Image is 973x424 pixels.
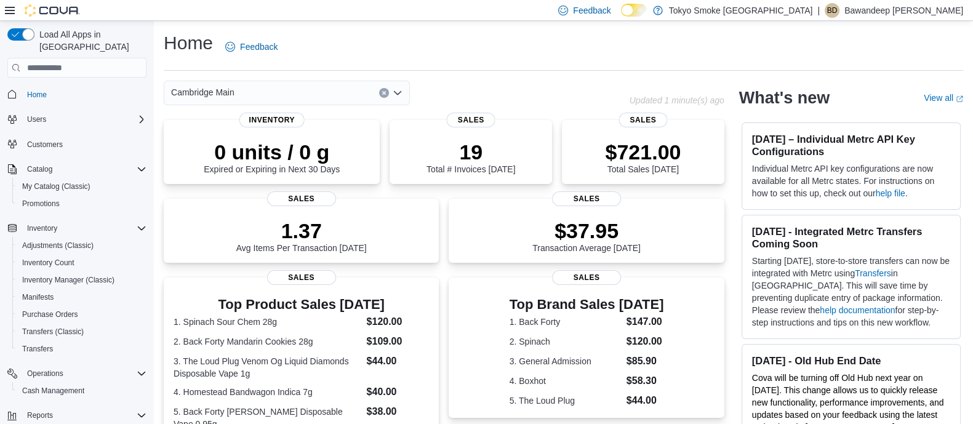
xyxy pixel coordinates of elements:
[2,407,151,424] button: Reports
[627,354,664,369] dd: $85.90
[22,137,146,152] span: Customers
[552,191,621,206] span: Sales
[752,133,950,158] h3: [DATE] – Individual Metrc API Key Configurations
[924,93,963,103] a: View allExternal link
[17,324,146,339] span: Transfers (Classic)
[22,310,78,319] span: Purchase Orders
[22,344,53,354] span: Transfers
[2,161,151,178] button: Catalog
[17,238,98,253] a: Adjustments (Classic)
[573,4,611,17] span: Feedback
[510,375,622,387] dt: 4. Boxhot
[855,268,891,278] a: Transfers
[174,386,362,398] dt: 4. Homestead Bandwagon Indica 7g
[12,237,151,254] button: Adjustments (Classic)
[17,307,83,322] a: Purchase Orders
[627,374,664,388] dd: $58.30
[17,307,146,322] span: Purchase Orders
[17,179,95,194] a: My Catalog (Classic)
[752,354,950,367] h3: [DATE] - Old Hub End Date
[876,188,905,198] a: help file
[532,218,641,253] div: Transaction Average [DATE]
[630,95,724,105] p: Updated 1 minute(s) ago
[17,342,58,356] a: Transfers
[22,241,94,250] span: Adjustments (Classic)
[204,140,340,164] p: 0 units / 0 g
[379,88,389,98] button: Clear input
[669,3,813,18] p: Tokyo Smoke [GEOGRAPHIC_DATA]
[817,3,820,18] p: |
[22,182,90,191] span: My Catalog (Classic)
[844,3,963,18] p: Bawandeep [PERSON_NAME]
[34,28,146,53] span: Load All Apps in [GEOGRAPHIC_DATA]
[17,273,119,287] a: Inventory Manager (Classic)
[532,218,641,243] p: $37.95
[22,162,57,177] button: Catalog
[17,196,146,211] span: Promotions
[17,383,146,398] span: Cash Management
[174,316,362,328] dt: 1. Spinach Sour Chem 28g
[12,178,151,195] button: My Catalog (Classic)
[22,137,68,152] a: Customers
[552,270,621,285] span: Sales
[752,255,950,329] p: Starting [DATE], store-to-store transfers can now be integrated with Metrc using in [GEOGRAPHIC_D...
[22,199,60,209] span: Promotions
[174,335,362,348] dt: 2. Back Forty Mandarin Cookies 28g
[22,408,146,423] span: Reports
[164,31,213,55] h1: Home
[17,324,89,339] a: Transfers (Classic)
[236,218,367,253] div: Avg Items Per Transaction [DATE]
[12,382,151,399] button: Cash Management
[17,196,65,211] a: Promotions
[17,383,89,398] a: Cash Management
[627,393,664,408] dd: $44.00
[22,258,74,268] span: Inventory Count
[621,4,647,17] input: Dark Mode
[12,254,151,271] button: Inventory Count
[12,195,151,212] button: Promotions
[22,86,146,102] span: Home
[820,305,895,315] a: help documentation
[426,140,515,164] p: 19
[426,140,515,174] div: Total # Invoices [DATE]
[17,179,146,194] span: My Catalog (Classic)
[204,140,340,174] div: Expired or Expiring in Next 30 Days
[605,140,681,174] div: Total Sales [DATE]
[236,218,367,243] p: 1.37
[22,221,146,236] span: Inventory
[22,292,54,302] span: Manifests
[510,297,664,312] h3: Top Brand Sales [DATE]
[22,162,146,177] span: Catalog
[22,327,84,337] span: Transfers (Classic)
[627,314,664,329] dd: $147.00
[240,41,278,53] span: Feedback
[27,164,52,174] span: Catalog
[510,355,622,367] dt: 3. General Admission
[171,85,234,100] span: Cambridge Main
[956,95,963,103] svg: External link
[22,112,146,127] span: Users
[27,140,63,150] span: Customers
[17,290,146,305] span: Manifests
[510,335,622,348] dt: 2. Spinach
[22,386,84,396] span: Cash Management
[22,366,68,381] button: Operations
[510,394,622,407] dt: 5. The Loud Plug
[17,342,146,356] span: Transfers
[510,316,622,328] dt: 1. Back Forty
[393,88,402,98] button: Open list of options
[12,306,151,323] button: Purchase Orders
[825,3,839,18] div: Bawandeep Dhesi
[22,112,51,127] button: Users
[22,366,146,381] span: Operations
[827,3,838,18] span: BD
[367,334,430,349] dd: $109.00
[17,238,146,253] span: Adjustments (Classic)
[239,113,305,127] span: Inventory
[22,275,114,285] span: Inventory Manager (Classic)
[447,113,495,127] span: Sales
[22,408,58,423] button: Reports
[2,365,151,382] button: Operations
[2,85,151,103] button: Home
